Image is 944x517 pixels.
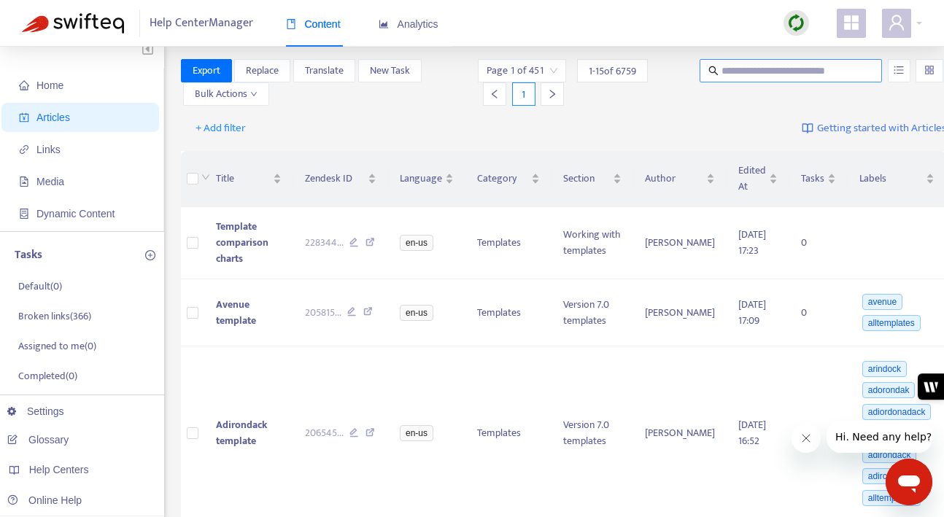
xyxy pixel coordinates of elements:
[19,176,29,187] span: file-image
[862,490,921,506] span: alltemplates
[465,151,552,207] th: Category
[862,315,921,331] span: alltemplates
[633,151,727,207] th: Author
[490,89,500,99] span: left
[7,405,64,417] a: Settings
[827,421,932,453] iframe: Message from company
[862,468,913,484] span: adirondak
[789,207,848,279] td: 0
[18,308,91,324] p: Broken links ( 366 )
[862,404,932,420] span: adiordonadack
[193,63,220,79] span: Export
[400,305,433,321] span: en-us
[19,80,29,90] span: home
[738,416,766,449] span: [DATE] 16:52
[645,171,703,187] span: Author
[293,59,355,82] button: Translate
[801,171,824,187] span: Tasks
[388,151,465,207] th: Language
[216,171,270,187] span: Title
[563,171,610,187] span: Section
[36,208,115,219] span: Dynamic Content
[250,90,258,98] span: down
[185,117,257,140] button: + Add filter
[886,459,932,505] iframe: Button to launch messaging window
[286,19,296,29] span: book
[305,305,341,321] span: 205815 ...
[862,361,907,377] span: arindock
[789,151,848,207] th: Tasks
[787,14,805,32] img: sync.dc5367851b00ba804db3.png
[246,63,279,79] span: Replace
[465,279,552,346] td: Templates
[547,89,557,99] span: right
[305,171,365,187] span: Zendesk ID
[19,144,29,155] span: link
[15,246,42,264] p: Tasks
[859,171,923,187] span: Labels
[145,250,155,260] span: plus-circle
[358,59,422,82] button: New Task
[201,173,210,182] span: down
[18,338,96,354] p: Assigned to me ( 0 )
[370,63,410,79] span: New Task
[862,447,917,463] span: adirondack
[293,151,389,207] th: Zendesk ID
[18,279,62,294] p: Default ( 0 )
[512,82,535,106] div: 1
[216,296,256,329] span: Avenue template
[19,209,29,219] span: container
[589,63,636,79] span: 1 - 15 of 6759
[843,14,860,31] span: appstore
[204,151,293,207] th: Title
[400,235,433,251] span: en-us
[862,294,902,310] span: avenue
[552,207,633,279] td: Working with templates
[36,79,63,91] span: Home
[379,19,389,29] span: area-chart
[19,112,29,123] span: account-book
[286,18,341,30] span: Content
[18,368,77,384] p: Completed ( 0 )
[36,144,61,155] span: Links
[400,171,442,187] span: Language
[738,296,766,329] span: [DATE] 17:09
[792,424,821,453] iframe: Close message
[708,66,719,76] span: search
[7,494,82,506] a: Online Help
[552,151,633,207] th: Section
[234,59,290,82] button: Replace
[789,279,848,346] td: 0
[633,207,727,279] td: [PERSON_NAME]
[379,18,438,30] span: Analytics
[195,86,258,102] span: Bulk Actions
[22,13,124,34] img: Swifteq
[305,235,344,251] span: 228344 ...
[888,59,910,82] button: unordered-list
[29,464,89,475] span: Help Centers
[738,226,766,259] span: [DATE] 17:23
[7,434,69,446] a: Glossary
[477,171,528,187] span: Category
[181,59,232,82] button: Export
[465,207,552,279] td: Templates
[196,120,246,137] span: + Add filter
[888,14,905,31] span: user
[862,382,916,398] span: adorondak
[802,123,813,134] img: image-link
[305,63,344,79] span: Translate
[36,112,70,123] span: Articles
[552,279,633,346] td: Version 7.0 templates
[633,279,727,346] td: [PERSON_NAME]
[183,82,269,106] button: Bulk Actionsdown
[894,65,904,75] span: unordered-list
[738,163,766,195] span: Edited At
[36,176,64,187] span: Media
[216,218,268,267] span: Template comparison charts
[305,425,344,441] span: 206545 ...
[400,425,433,441] span: en-us
[216,416,267,449] span: Adirondack template
[150,9,253,37] span: Help Center Manager
[727,151,789,207] th: Edited At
